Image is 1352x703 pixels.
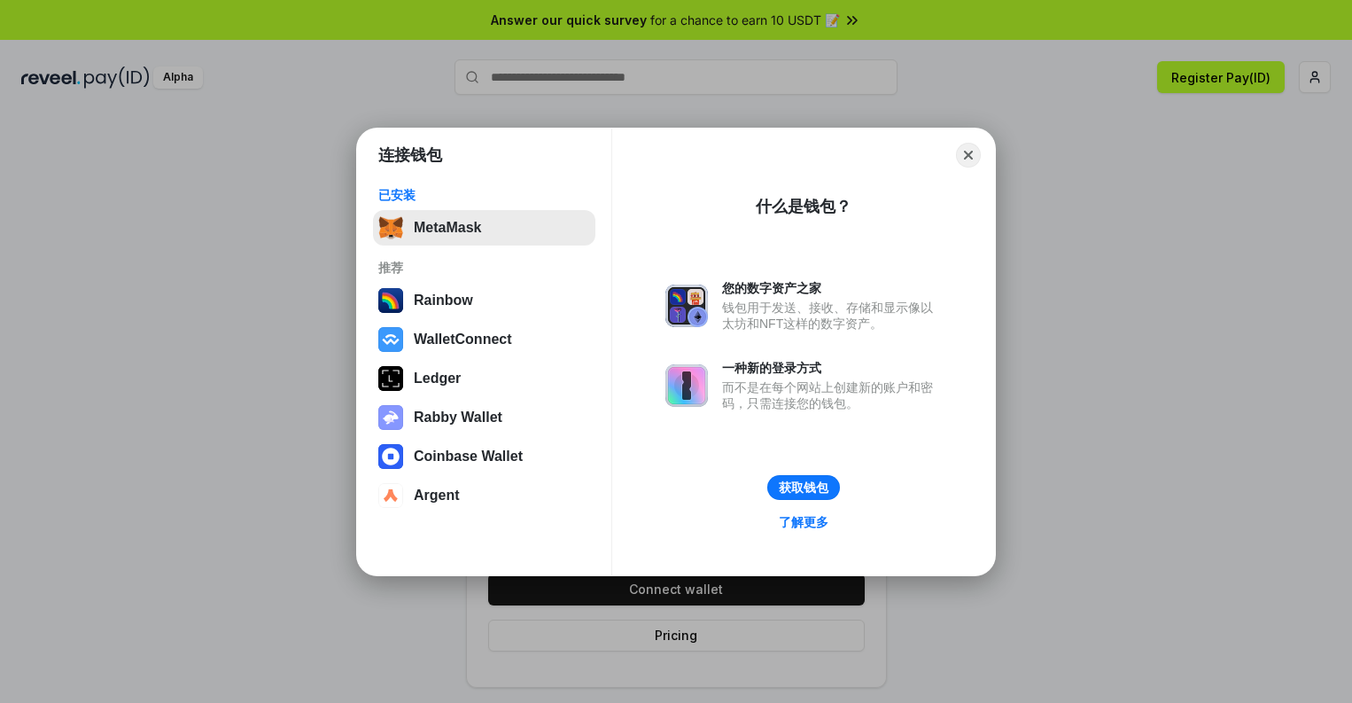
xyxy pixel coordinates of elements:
button: Argent [373,478,595,513]
button: Coinbase Wallet [373,439,595,474]
button: WalletConnect [373,322,595,357]
button: MetaMask [373,210,595,246]
div: 一种新的登录方式 [722,360,942,376]
div: 钱包用于发送、接收、存储和显示像以太坊和NFT这样的数字资产。 [722,300,942,332]
div: Rabby Wallet [414,410,502,426]
img: svg+xml,%3Csvg%20width%3D%2228%22%20height%3D%2228%22%20viewBox%3D%220%200%2028%2028%22%20fill%3D... [378,327,403,352]
div: 了解更多 [779,514,828,530]
button: Close [956,143,981,168]
div: Argent [414,488,460,504]
div: 已安装 [378,187,590,203]
div: 获取钱包 [779,480,828,496]
a: 了解更多 [768,511,839,534]
img: svg+xml,%3Csvg%20xmlns%3D%22http%3A%2F%2Fwww.w3.org%2F2000%2Fsvg%22%20fill%3D%22none%22%20viewBox... [665,285,708,327]
div: Rainbow [414,293,473,309]
div: 您的数字资产之家 [722,280,942,296]
img: svg+xml,%3Csvg%20xmlns%3D%22http%3A%2F%2Fwww.w3.org%2F2000%2Fsvg%22%20fill%3D%22none%22%20viewBox... [665,364,708,407]
button: Rabby Wallet [373,400,595,435]
div: Ledger [414,371,461,387]
div: 推荐 [378,260,590,276]
div: WalletConnect [414,332,512,348]
img: svg+xml,%3Csvg%20xmlns%3D%22http%3A%2F%2Fwww.w3.org%2F2000%2Fsvg%22%20fill%3D%22none%22%20viewBox... [378,405,403,430]
button: Ledger [373,361,595,396]
div: 什么是钱包？ [756,196,851,217]
img: svg+xml,%3Csvg%20width%3D%2228%22%20height%3D%2228%22%20viewBox%3D%220%200%2028%2028%22%20fill%3D... [378,483,403,508]
button: Rainbow [373,283,595,318]
img: svg+xml,%3Csvg%20width%3D%2228%22%20height%3D%2228%22%20viewBox%3D%220%200%2028%2028%22%20fill%3D... [378,444,403,469]
div: Coinbase Wallet [414,449,523,465]
div: 而不是在每个网站上创建新的账户和密码，只需连接您的钱包。 [722,379,942,411]
h1: 连接钱包 [378,145,442,166]
div: MetaMask [414,220,481,236]
img: svg+xml,%3Csvg%20fill%3D%22none%22%20height%3D%2233%22%20viewBox%3D%220%200%2035%2033%22%20width%... [378,215,403,240]
button: 获取钱包 [767,475,840,500]
img: svg+xml,%3Csvg%20width%3D%22120%22%20height%3D%22120%22%20viewBox%3D%220%200%20120%20120%22%20fil... [378,288,403,313]
img: svg+xml,%3Csvg%20xmlns%3D%22http%3A%2F%2Fwww.w3.org%2F2000%2Fsvg%22%20width%3D%2228%22%20height%3... [378,366,403,391]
